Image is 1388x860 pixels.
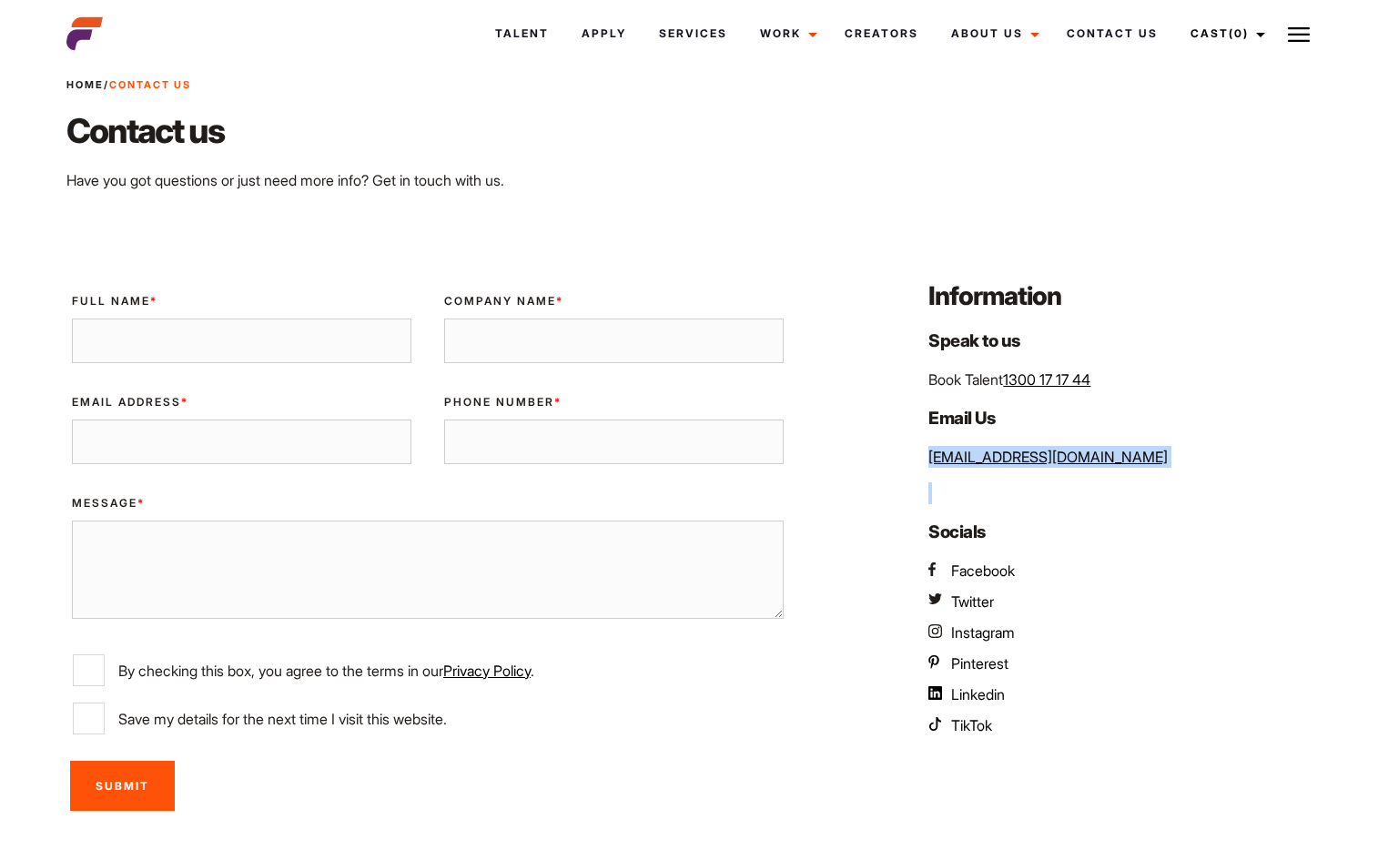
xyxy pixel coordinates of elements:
a: Contact Us [1050,9,1174,58]
span: Pinterest [951,654,1008,673]
span: Linkedin [951,685,1005,703]
label: Email Address [72,394,411,410]
p: Book Talent [928,369,1322,390]
label: Message [72,495,784,511]
span: Facebook [951,562,1015,580]
label: Phone Number [444,394,784,410]
a: Creators [828,9,935,58]
label: Save my details for the next time I visit this website. [73,703,783,734]
input: Submit [70,761,175,811]
a: Home [66,78,104,91]
h4: Email Us [928,405,1322,431]
a: AEFM Twitter [928,591,994,612]
span: Instagram [951,623,1015,642]
a: AEFM Instagram [928,622,1015,643]
a: Work [744,9,828,58]
a: AEFM Facebook [928,560,1015,582]
input: Save my details for the next time I visit this website. [73,703,105,734]
a: Services [643,9,744,58]
a: Talent [479,9,565,58]
img: cropped-aefm-brand-fav-22-square.png [66,15,103,52]
img: Burger icon [1288,24,1310,46]
label: By checking this box, you agree to the terms in our . [73,654,783,686]
span: TikTok [951,716,992,734]
label: Full Name [72,293,411,309]
input: By checking this box, you agree to the terms in ourPrivacy Policy. [73,654,105,686]
p: Have you got questions or just need more info? Get in touch with us. [66,169,1002,191]
span: Twitter [951,592,994,611]
label: Company Name [444,293,784,309]
h4: Socials [928,519,1322,545]
a: AEFM Linkedin [928,683,1005,705]
span: (0) [1229,26,1249,40]
h2: Contact us [66,107,1002,155]
strong: Contact Us [109,78,191,91]
span: / [66,77,191,93]
a: AEFM Pinterest [928,653,1008,674]
a: Privacy Policy [443,662,531,680]
h3: Information [928,278,1322,313]
a: Apply [565,9,643,58]
a: 1300 17 17 44 [1003,370,1090,389]
a: [EMAIL_ADDRESS][DOMAIN_NAME] [928,448,1168,466]
h4: Speak to us [928,328,1322,354]
a: Cast(0) [1174,9,1276,58]
a: About Us [935,9,1050,58]
a: AEFM TikTok [928,714,992,736]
